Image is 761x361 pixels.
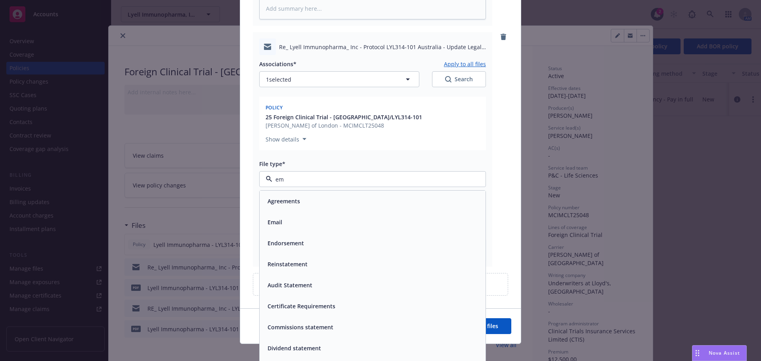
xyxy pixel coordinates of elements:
[268,239,304,247] button: Endorsement
[475,322,498,330] span: Add files
[692,345,747,361] button: Nova Assist
[268,302,335,310] button: Certificate Requirements
[268,323,333,331] button: Commissions statement
[268,260,308,268] button: Reinstatement
[253,273,508,296] div: Upload new files
[268,344,321,352] button: Dividend statement
[462,318,511,334] button: Add files
[692,346,702,361] div: Drag to move
[709,350,740,356] span: Nova Assist
[268,281,312,289] button: Audit Statement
